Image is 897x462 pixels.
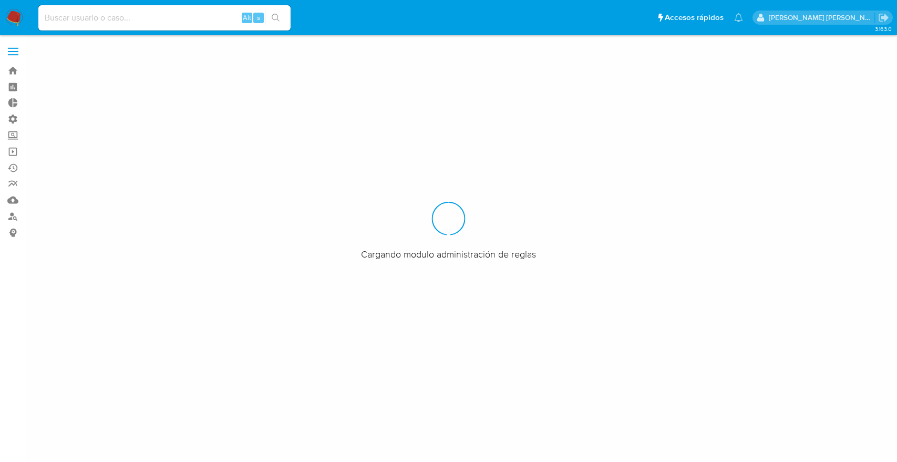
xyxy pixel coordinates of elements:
span: Cargando modulo administración de reglas [361,248,536,260]
input: Buscar usuario o caso... [38,11,291,25]
span: s [257,13,260,23]
a: Salir [878,12,889,23]
p: mercedes.medrano@mercadolibre.com [769,13,875,23]
button: search-icon [265,11,286,25]
span: Alt [243,13,251,23]
a: Notificaciones [734,13,743,22]
span: Accesos rápidos [665,12,724,23]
